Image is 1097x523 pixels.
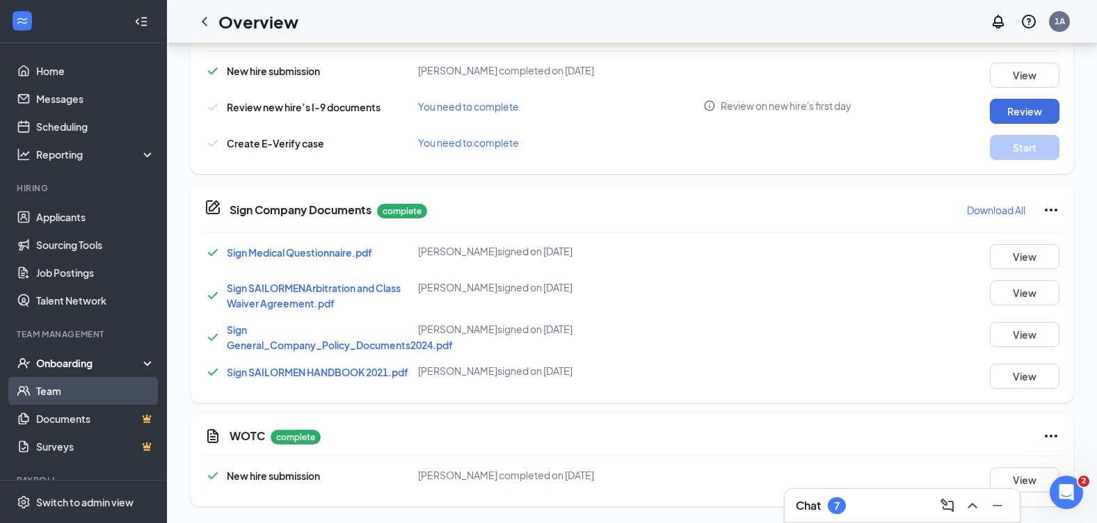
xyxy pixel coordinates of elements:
span: 2 [1078,476,1089,487]
svg: Collapse [134,15,148,29]
a: Job Postings [36,259,155,287]
a: Applicants [36,203,155,231]
div: [PERSON_NAME] signed on [DATE] [418,244,703,258]
p: complete [377,204,427,218]
svg: Checkmark [205,63,221,79]
button: Start [990,135,1059,160]
a: Home [36,57,155,85]
div: Switch to admin view [36,495,134,509]
button: View [990,244,1059,269]
svg: Checkmark [205,287,221,304]
div: Team Management [17,328,152,340]
svg: WorkstreamLogo [15,14,29,28]
button: View [990,364,1059,389]
h1: Overview [218,10,298,33]
a: Scheduling [36,113,155,140]
a: Sourcing Tools [36,231,155,259]
button: Review [990,99,1059,124]
svg: ComposeMessage [939,497,956,514]
a: Sign SAILORMENArbitration and Class Waiver Agreement.pdf [227,282,401,309]
div: 7 [834,500,840,512]
p: complete [271,430,321,444]
a: DocumentsCrown [36,405,155,433]
a: Talent Network [36,287,155,314]
a: Team [36,377,155,405]
svg: CompanyDocumentIcon [205,199,221,216]
div: Payroll [17,474,152,486]
svg: QuestionInfo [1020,13,1037,30]
span: [PERSON_NAME] completed on [DATE] [418,64,594,77]
button: View [990,467,1059,492]
span: Create E-Verify case [227,137,324,150]
button: Minimize [986,494,1009,517]
button: Download All [966,199,1026,221]
h5: WOTC [230,428,265,444]
a: Sign SAILORMEN HANDBOOK 2021.pdf [227,366,408,378]
span: You need to complete [418,136,519,149]
button: ComposeMessage [936,494,959,517]
a: Messages [36,85,155,113]
button: ChevronUp [961,494,984,517]
svg: Checkmark [205,244,221,261]
h5: Sign Company Documents [230,202,371,218]
div: Onboarding [36,356,143,370]
button: View [990,322,1059,347]
svg: Notifications [990,13,1007,30]
div: 1A [1055,15,1065,27]
svg: ChevronLeft [196,13,213,30]
svg: Info [703,99,716,112]
a: Sign General_Company_Policy_Documents2024.pdf [227,323,453,351]
iframe: Intercom live chat [1050,476,1083,509]
svg: CustomFormIcon [205,428,221,444]
button: View [990,280,1059,305]
a: SurveysCrown [36,433,155,460]
svg: Checkmark [205,99,221,115]
svg: UserCheck [17,356,31,370]
h3: Chat [796,498,821,513]
span: You need to complete [418,100,519,113]
div: [PERSON_NAME] signed on [DATE] [418,364,703,378]
button: View [990,63,1059,88]
div: Hiring [17,182,152,194]
div: [PERSON_NAME] signed on [DATE] [418,322,703,336]
svg: Checkmark [205,329,221,346]
svg: Checkmark [205,364,221,380]
p: Download All [967,203,1025,217]
svg: Checkmark [205,467,221,484]
span: Review new hire’s I-9 documents [227,101,381,113]
div: [PERSON_NAME] signed on [DATE] [418,280,703,294]
a: Sign Medical Questionnaire.pdf [227,246,372,259]
svg: Ellipses [1043,428,1059,444]
span: [PERSON_NAME] completed on [DATE] [418,469,594,481]
svg: Checkmark [205,135,221,152]
svg: ChevronUp [964,497,981,514]
span: New hire submission [227,469,320,482]
div: Reporting [36,147,156,161]
span: Review on new hire's first day [721,99,851,113]
svg: Analysis [17,147,31,161]
svg: Ellipses [1043,202,1059,218]
svg: Settings [17,495,31,509]
span: New hire submission [227,65,320,77]
svg: Minimize [989,497,1006,514]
